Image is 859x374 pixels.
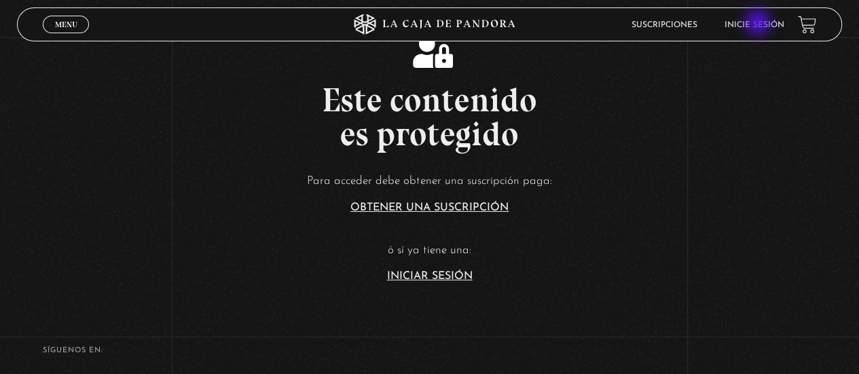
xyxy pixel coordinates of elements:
span: Menu [55,20,77,29]
a: Iniciar Sesión [387,271,473,282]
a: View your shopping cart [798,16,816,34]
span: Cerrar [50,32,82,41]
a: Inicie sesión [725,21,784,29]
a: Suscripciones [632,21,697,29]
h4: SÍguenos en: [43,347,816,354]
a: Obtener una suscripción [350,202,509,213]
